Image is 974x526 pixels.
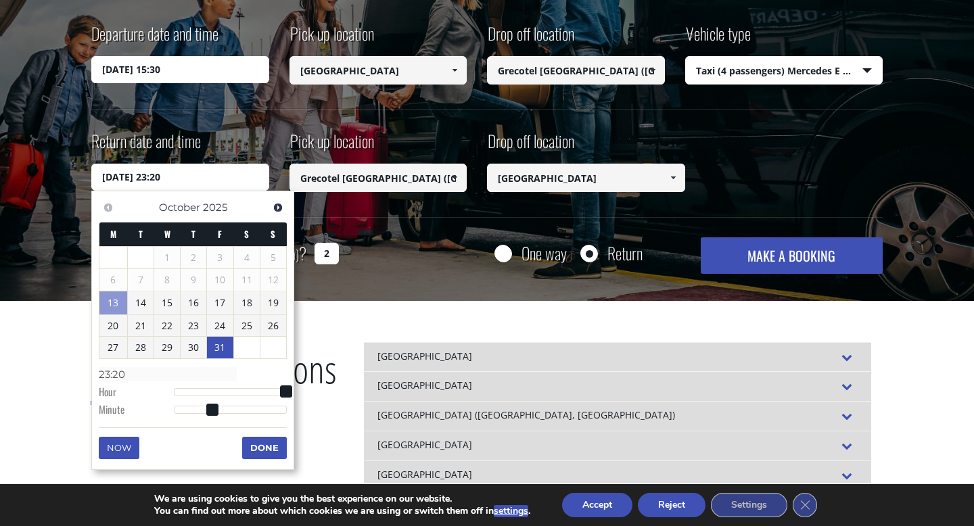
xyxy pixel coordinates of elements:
[181,247,206,268] span: 2
[260,315,286,337] a: 26
[181,292,206,314] a: 16
[181,269,206,291] span: 9
[289,164,467,192] input: Select pickup location
[273,202,283,213] span: Next
[154,493,530,505] p: We are using cookies to give you the best experience on our website.
[289,56,467,85] input: Select pickup location
[99,437,139,458] button: Now
[207,315,233,337] a: 24
[191,227,195,241] span: Thursday
[203,201,227,214] span: 2025
[99,402,174,420] dt: Minute
[487,22,574,56] label: Drop off location
[364,431,871,460] div: [GEOGRAPHIC_DATA]
[181,315,206,337] a: 23
[99,337,127,358] a: 27
[364,460,871,490] div: [GEOGRAPHIC_DATA]
[91,129,201,164] label: Return date and time
[207,269,233,291] span: 10
[638,493,705,517] button: Reject
[154,269,180,291] span: 8
[154,505,530,517] p: You can find out more about which cookies we are using or switch them off in .
[711,493,787,517] button: Settings
[218,227,222,241] span: Friday
[364,371,871,401] div: [GEOGRAPHIC_DATA]
[110,227,116,241] span: Monday
[269,198,287,216] a: Next
[260,269,286,291] span: 12
[139,227,143,241] span: Tuesday
[99,291,127,314] a: 13
[99,198,117,216] a: Previous
[662,164,684,192] a: Show All Items
[260,292,286,314] a: 19
[686,57,883,85] span: Taxi (4 passengers) Mercedes E Class
[244,227,249,241] span: Saturday
[207,337,233,358] a: 31
[91,343,186,405] span: Popular
[91,342,337,415] h2: Destinations
[128,315,154,337] a: 21
[701,237,883,274] button: MAKE A BOOKING
[91,22,218,56] label: Departure date and time
[271,227,275,241] span: Sunday
[364,342,871,372] div: [GEOGRAPHIC_DATA]
[444,164,466,192] a: Show All Items
[234,269,260,291] span: 11
[494,505,528,517] button: settings
[487,129,574,164] label: Drop off location
[793,493,817,517] button: Close GDPR Cookie Banner
[685,22,751,56] label: Vehicle type
[164,227,170,241] span: Wednesday
[242,437,287,458] button: Done
[103,202,114,213] span: Previous
[444,56,466,85] a: Show All Items
[641,56,664,85] a: Show All Items
[562,493,632,517] button: Accept
[607,245,643,262] label: Return
[487,56,665,85] input: Select drop-off location
[260,247,286,268] span: 5
[159,201,200,214] span: October
[234,247,260,268] span: 4
[128,292,154,314] a: 14
[99,269,127,291] span: 6
[154,247,180,268] span: 1
[207,247,233,268] span: 3
[521,245,567,262] label: One way
[207,292,233,314] a: 17
[154,315,180,337] a: 22
[234,315,260,337] a: 25
[289,22,374,56] label: Pick up location
[154,292,180,314] a: 15
[99,315,127,337] a: 20
[289,129,374,164] label: Pick up location
[181,337,206,358] a: 30
[154,337,180,358] a: 29
[487,164,685,192] input: Select drop-off location
[364,401,871,431] div: [GEOGRAPHIC_DATA] ([GEOGRAPHIC_DATA], [GEOGRAPHIC_DATA])
[234,292,260,314] a: 18
[99,385,174,402] dt: Hour
[128,337,154,358] a: 28
[128,269,154,291] span: 7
